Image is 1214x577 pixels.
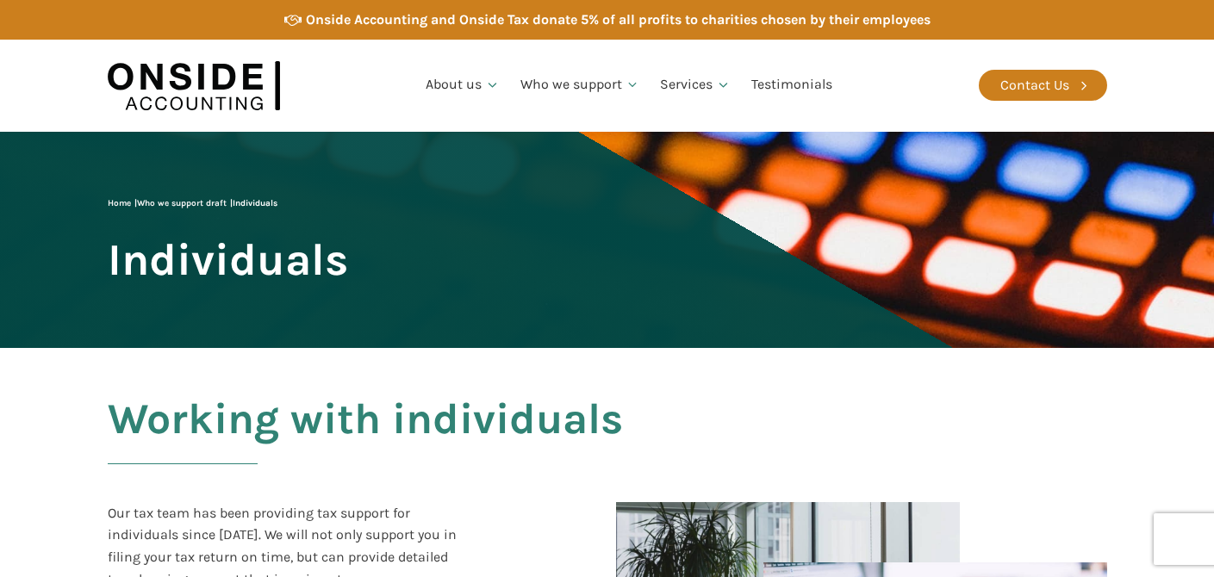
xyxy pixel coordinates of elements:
h2: Working with individuals [108,395,1107,485]
img: Onside Accounting [108,53,280,119]
a: Who we support [510,56,651,115]
span: | | [108,198,277,208]
a: About us [415,56,510,115]
a: Home [108,198,131,208]
a: Services [650,56,741,115]
span: Individuals [233,198,277,208]
span: Individuals [108,236,348,283]
a: Testimonials [741,56,843,115]
div: Onside Accounting and Onside Tax donate 5% of all profits to charities chosen by their employees [306,9,931,31]
a: Contact Us [979,70,1107,101]
a: Who we support draft [137,198,227,208]
div: Contact Us [1000,74,1069,96]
